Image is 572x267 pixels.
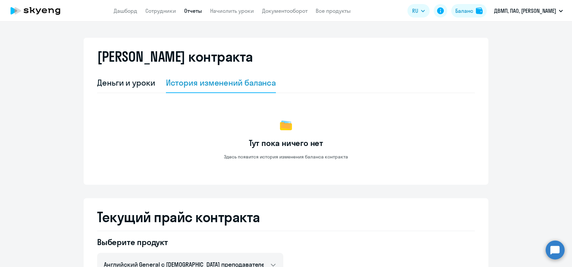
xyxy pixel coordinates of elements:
a: Дашборд [114,7,137,14]
img: balance [476,7,483,14]
h2: Текущий прайс контракта [97,209,475,225]
p: Здесь появится история изменения баланса контракта [224,154,348,160]
h4: Выберите продукт [97,237,283,247]
button: ДВМП, ПАО, [PERSON_NAME] [491,3,566,19]
div: История изменений баланса [166,77,276,88]
span: RU [412,7,418,15]
a: Сотрудники [145,7,176,14]
a: Документооборот [262,7,308,14]
img: no-data [278,117,294,133]
a: Начислить уроки [210,7,254,14]
h3: Тут пока ничего нет [249,138,323,148]
a: Все продукты [316,7,351,14]
button: RU [407,4,430,18]
button: Балансbalance [451,4,487,18]
a: Отчеты [184,7,202,14]
h2: [PERSON_NAME] контракта [97,49,253,65]
div: Деньги и уроки [97,77,155,88]
div: Баланс [455,7,473,15]
p: ДВМП, ПАО, [PERSON_NAME] [494,7,556,15]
